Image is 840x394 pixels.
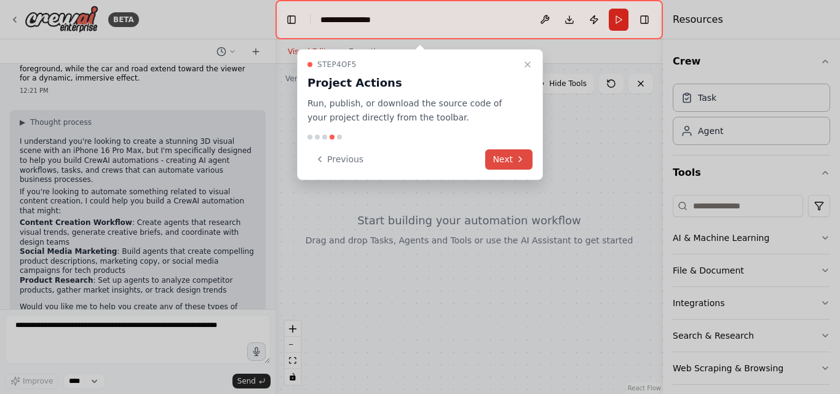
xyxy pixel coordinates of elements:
[283,11,300,28] button: Hide left sidebar
[307,97,518,125] p: Run, publish, or download the source code of your project directly from the toolbar.
[307,74,518,92] h3: Project Actions
[485,149,533,170] button: Next
[307,149,371,170] button: Previous
[520,57,535,72] button: Close walkthrough
[317,60,357,69] span: Step 4 of 5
